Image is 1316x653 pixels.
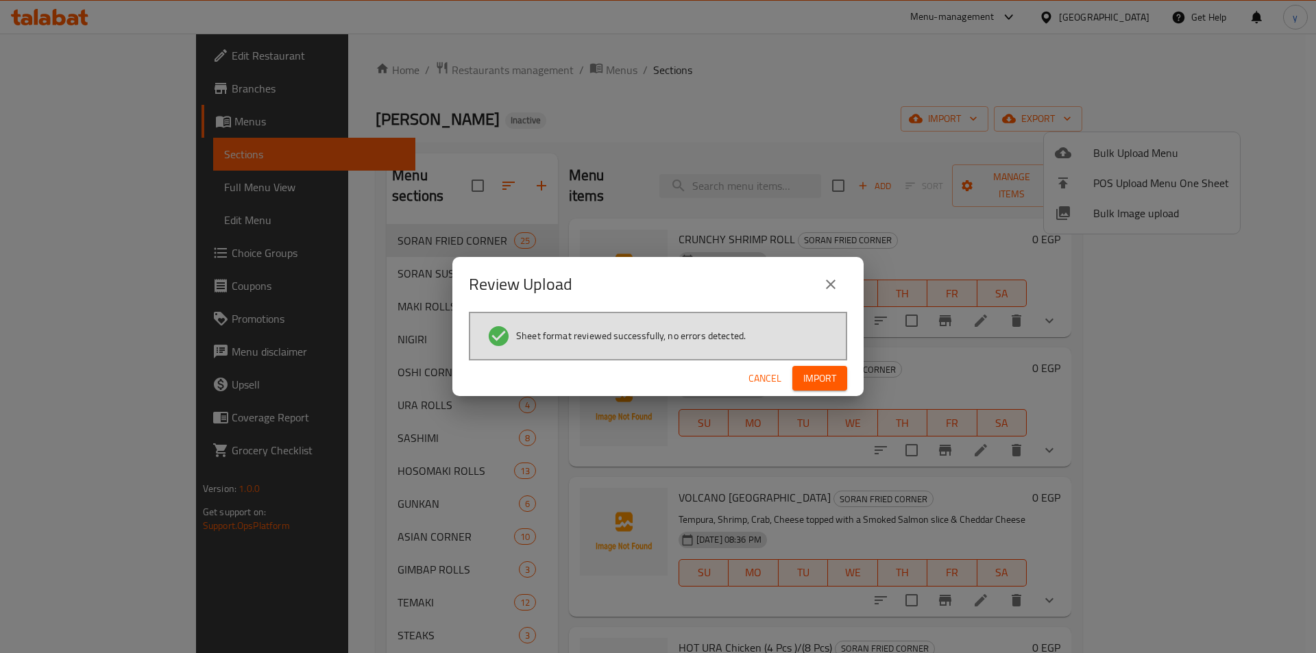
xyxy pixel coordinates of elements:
span: Sheet format reviewed successfully, no errors detected. [516,329,746,343]
h2: Review Upload [469,273,572,295]
span: Import [803,370,836,387]
button: Import [792,366,847,391]
button: Cancel [743,366,787,391]
button: close [814,268,847,301]
span: Cancel [748,370,781,387]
